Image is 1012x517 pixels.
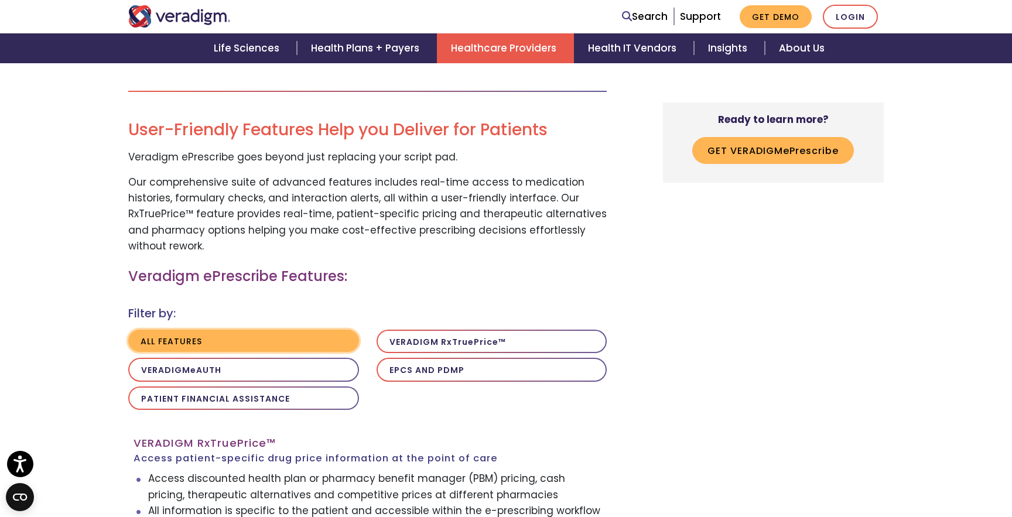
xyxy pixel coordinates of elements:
button: Patient Financial Assistance [128,386,359,410]
button: EPCS AND PDMP [377,358,607,382]
img: Veradigm logo [128,5,231,28]
strong: Ready to learn more? [718,112,829,126]
button: VeradigmeAUTH [128,358,359,382]
span: rue [217,436,237,450]
iframe: Drift Chat Widget [787,444,998,503]
a: Health IT Vendors [574,33,694,63]
a: Get Demo [740,5,812,28]
a: Healthcare Providers [437,33,574,63]
button: All features [128,330,359,352]
a: Health Plans + Payers [297,33,437,63]
h3: Veradigm R T P ™ [134,437,602,464]
button: Get VeradigmePrescribe [692,137,854,164]
a: Search [622,9,668,25]
button: Veradigm RxTruePrice™ [377,330,607,354]
span: rice [244,436,266,450]
li: Access discounted health plan or pharmacy benefit manager (PBM) pricing, cash pricing, therapeuti... [148,471,602,502]
strong: Access patient-specific drug price information at the point of care [134,453,602,464]
p: Our comprehensive suite of advanced features includes real-time access to medication histories, f... [128,174,607,254]
a: Life Sciences [200,33,297,63]
button: Open CMP widget [6,483,34,511]
a: Insights [694,33,765,63]
h3: Veradigm ePrescribe Features: [128,268,607,285]
h2: User-Friendly Features Help you Deliver for Patients [128,120,607,140]
span: x [204,436,210,450]
a: Login [823,5,878,29]
a: About Us [765,33,839,63]
p: Veradigm ePrescribe goes beyond just replacing your script pad. [128,149,607,165]
a: Support [680,9,721,23]
h4: Filter by: [128,306,607,320]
